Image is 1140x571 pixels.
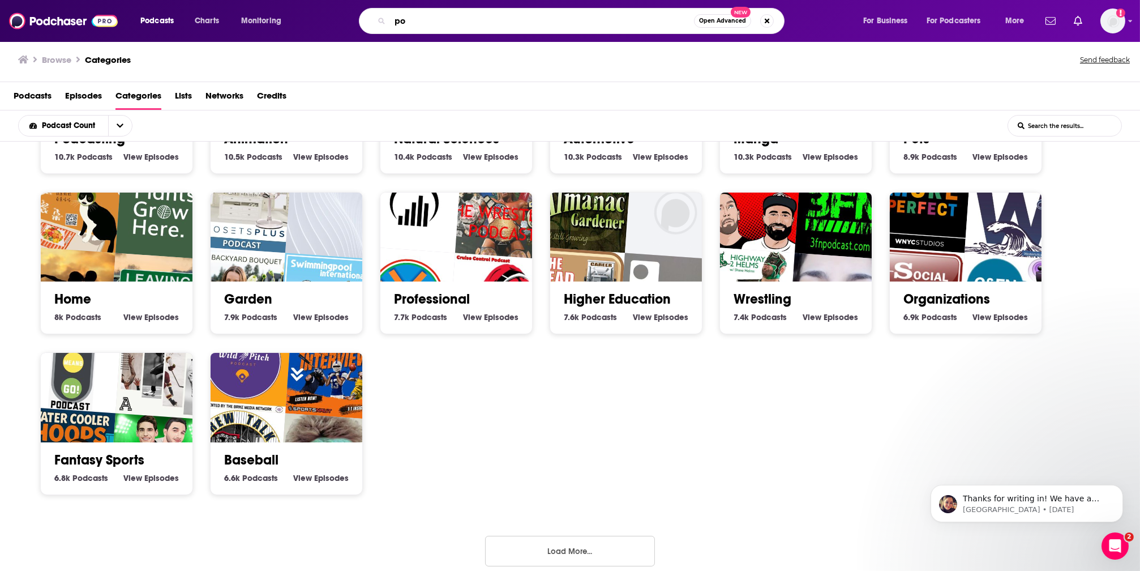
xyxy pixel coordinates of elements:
span: Podcasts [242,473,278,483]
a: Charts [187,12,226,30]
a: View Podcasting Episodes [123,152,179,162]
span: More [1005,13,1025,29]
a: View Baseball Episodes [293,473,349,483]
span: Podcasts [922,152,957,162]
a: Categories [115,87,161,110]
button: Send feedback [1077,52,1133,68]
a: View Home Episodes [123,312,179,322]
a: View Natural Sciences Episodes [463,152,518,162]
span: View [972,152,991,162]
button: open menu [919,12,997,30]
a: Categories [85,54,131,65]
div: Wild Pitch [195,316,292,414]
a: View Professional Episodes [463,312,518,322]
span: Podcasts [417,152,452,162]
span: Episodes [314,312,349,322]
span: Episodes [993,152,1028,162]
img: Headline: Breaking Sports News from The Athletic [115,322,213,420]
span: View [463,152,482,162]
span: Open Advanced [699,18,746,24]
a: 7.9k Garden Podcasts [224,312,277,322]
span: Credits [257,87,286,110]
div: The Closets Plus Podcast [195,156,292,253]
span: Podcasts [14,87,52,110]
button: Show profile menu [1100,8,1125,33]
img: Bodyslam!: The Wrestling Podcast (WWE) [455,162,552,259]
img: Podchaser - Follow, Share and Rate Podcasts [9,10,118,32]
button: open menu [855,12,922,30]
input: Search podcasts, credits, & more... [390,12,694,30]
a: Wrestling [734,291,791,308]
img: 2016 Almanac Gardener Series | UNC-TV [534,156,632,253]
a: View Wrestling Episodes [803,312,858,322]
span: 7.4k [734,312,749,322]
span: Monitoring [241,13,281,29]
span: Podcasts [242,312,277,322]
span: 6.6k [224,473,240,483]
h2: Choose List sort [18,115,150,137]
a: View Higher Education Episodes [633,312,688,322]
button: Load More... [485,536,655,566]
span: Episodes [654,312,688,322]
span: Episodes [484,152,518,162]
span: Episodes [144,473,179,483]
img: The Sportsnaut Interview [285,322,383,420]
div: Anak Bumi [285,162,383,259]
a: 10.3k Automotive Podcasts [564,152,622,162]
button: open menu [233,12,296,30]
a: Garden [224,291,272,308]
img: Plants Grow Here - Horticulture, Landscape Gardening & Ecology [115,162,213,259]
div: Bill and Frank Eat Pop Culture [704,156,802,253]
span: View [803,152,821,162]
span: 7.7k [394,312,409,322]
span: For Business [863,13,908,29]
a: Organizations [903,291,990,308]
span: For Podcasters [927,13,981,29]
div: Westerly Waves's podcast [965,162,1062,259]
img: User Profile [1100,8,1125,33]
span: New [731,7,751,18]
a: View Organizations Episodes [972,312,1028,322]
span: Podcasts [581,312,617,322]
span: Podcast Count [42,122,99,130]
span: Episodes [824,312,858,322]
span: 6.8k [54,473,70,483]
span: Episodes [824,152,858,162]
img: More Perfect [874,156,971,253]
a: Baseball [224,451,278,468]
span: 10.5k [224,152,245,162]
img: Principles In Liberty [625,162,722,259]
span: 6.9k [903,312,919,322]
a: Lists [175,87,192,110]
button: open menu [132,12,188,30]
span: Podcasts [751,312,787,322]
span: Podcasts [756,152,792,162]
span: Podcasts [586,152,622,162]
a: 8.9k Pets Podcasts [903,152,957,162]
iframe: Intercom notifications message [914,461,1140,540]
span: View [633,312,652,322]
span: View [972,312,991,322]
a: 8k Home Podcasts [54,312,101,322]
a: View Garden Episodes [293,312,349,322]
button: open menu [108,116,132,136]
a: 10.4k Natural Sciences Podcasts [394,152,452,162]
a: 7.4k Wrestling Podcasts [734,312,787,322]
span: 8.9k [903,152,919,162]
span: Podcasts [72,473,108,483]
span: Podcasts [66,312,101,322]
span: View [293,152,312,162]
div: Search podcasts, credits, & more... [370,8,795,34]
span: 10.3k [564,152,584,162]
span: Episodes [993,312,1028,322]
div: 3FN Podcast [795,162,892,259]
